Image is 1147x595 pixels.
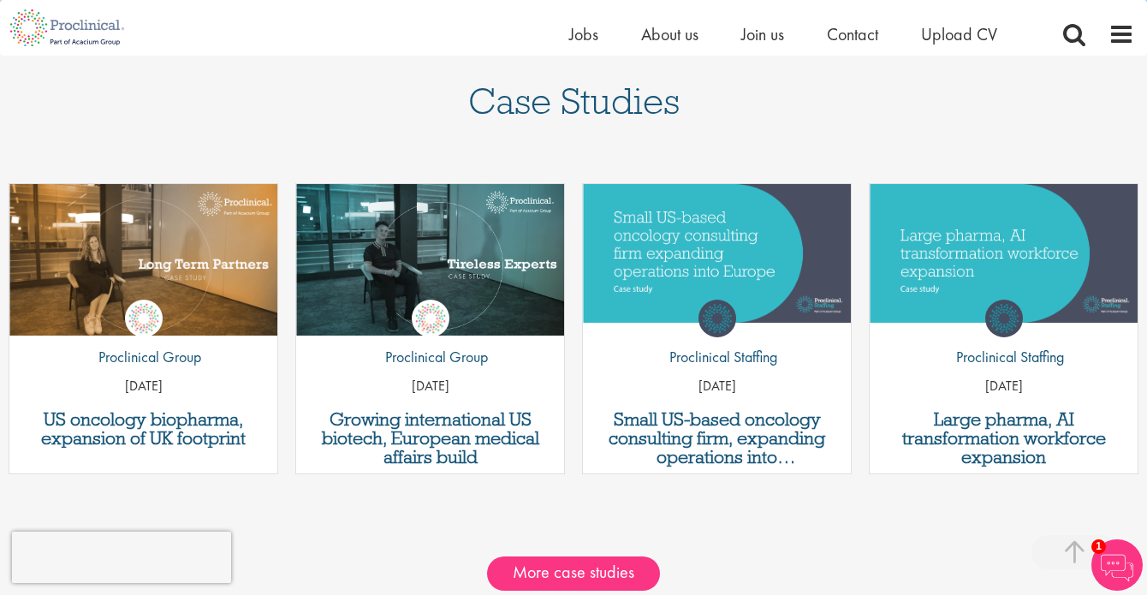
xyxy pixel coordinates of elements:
[9,184,277,336] a: Link to a post
[641,23,698,45] a: About us
[878,410,1129,467] a: Large pharma, AI transformation workforce expansion
[296,377,564,396] p: [DATE]
[943,300,1064,377] a: Proclinical Staffing Proclinical Staffing
[870,377,1138,396] p: [DATE]
[18,410,269,448] a: US oncology biopharma, expansion of UK footprint
[591,410,842,467] a: Small US-based oncology consulting firm, expanding operations into [GEOGRAPHIC_DATA]
[9,377,277,396] p: [DATE]
[698,300,736,337] img: Proclinical Staffing
[583,184,851,336] a: Link to a post
[870,184,1138,336] a: Link to a post
[412,300,449,337] img: Proclinical Group
[943,346,1064,368] p: Proclinical Staffing
[657,300,777,377] a: Proclinical Staffing Proclinical Staffing
[921,23,997,45] a: Upload CV
[9,184,277,336] img: US oncology biopharma, expansion of UK footprint |Proclinical case study
[372,300,488,377] a: Proclinical Group Proclinical Group
[657,346,777,368] p: Proclinical Staffing
[86,346,201,368] p: Proclinical Group
[372,346,488,368] p: Proclinical Group
[305,410,556,467] a: Growing international US biotech, European medical affairs build
[741,23,784,45] a: Join us
[583,377,851,396] p: [DATE]
[569,23,598,45] a: Jobs
[296,184,564,336] a: Link to a post
[487,556,660,591] a: More case studies
[827,23,878,45] a: Contact
[985,300,1023,337] img: Proclinical Staffing
[86,300,201,377] a: Proclinical Group Proclinical Group
[125,300,163,337] img: Proclinical Group
[1091,539,1143,591] img: Chatbot
[1091,539,1106,554] span: 1
[12,532,231,583] iframe: reCAPTCHA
